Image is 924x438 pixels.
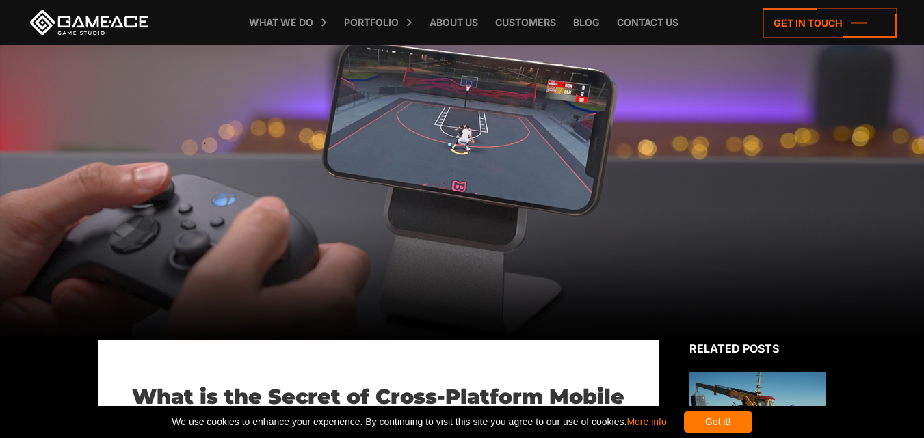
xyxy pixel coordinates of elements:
[763,8,897,38] a: Get in touch
[689,340,826,357] div: Related posts
[626,416,666,427] a: More info
[132,385,624,434] h1: What is the Secret of Cross-Platform Mobile Game Development?
[172,411,666,433] span: We use cookies to enhance your experience. By continuing to visit this site you agree to our use ...
[684,411,752,433] div: Got it!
